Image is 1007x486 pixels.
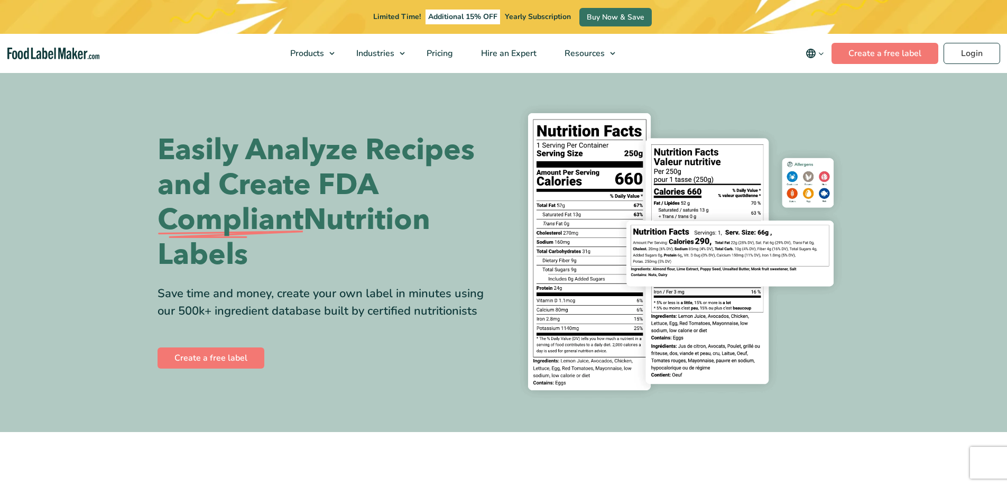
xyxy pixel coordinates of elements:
[551,34,621,73] a: Resources
[467,34,548,73] a: Hire an Expert
[276,34,340,73] a: Products
[413,34,465,73] a: Pricing
[579,8,652,26] a: Buy Now & Save
[158,203,303,237] span: Compliant
[353,48,395,59] span: Industries
[478,48,538,59] span: Hire an Expert
[505,12,571,22] span: Yearly Subscription
[423,48,454,59] span: Pricing
[343,34,410,73] a: Industries
[158,133,496,272] h1: Easily Analyze Recipes and Create FDA Nutrition Labels
[561,48,606,59] span: Resources
[158,347,264,369] a: Create a free label
[832,43,938,64] a: Create a free label
[426,10,500,24] span: Additional 15% OFF
[158,285,496,320] div: Save time and money, create your own label in minutes using our 500k+ ingredient database built b...
[373,12,421,22] span: Limited Time!
[287,48,325,59] span: Products
[944,43,1000,64] a: Login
